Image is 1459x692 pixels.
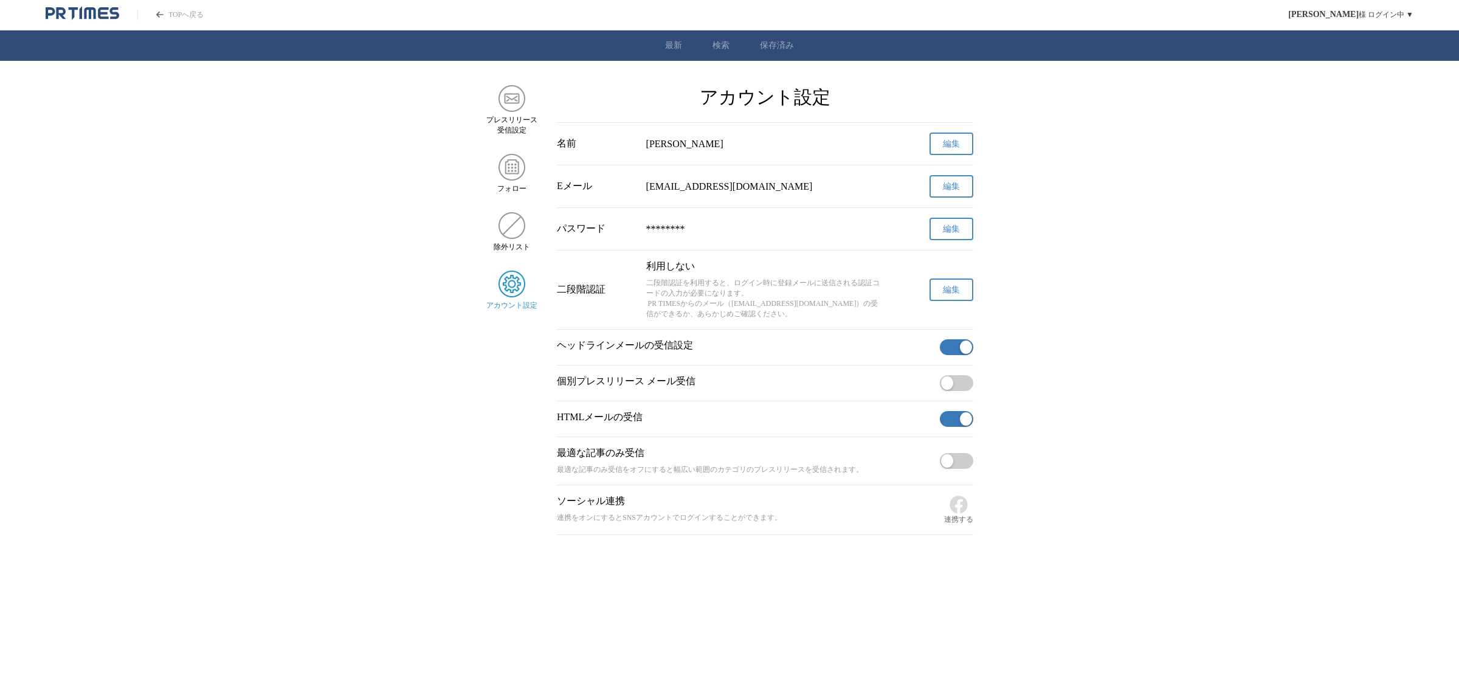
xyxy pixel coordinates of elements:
[943,181,960,192] span: 編集
[486,115,537,136] span: プレスリリース 受信設定
[646,181,885,192] div: [EMAIL_ADDRESS][DOMAIN_NAME]
[498,154,525,181] img: フォロー
[498,271,525,297] img: アカウント設定
[646,278,885,319] p: 二段階認証を利用すると、ログイン時に登録メールに送信される認証コードの入力が必要になります。 PR TIMESからのメール（[EMAIL_ADDRESS][DOMAIN_NAME]）の受信ができ...
[557,223,636,235] div: パスワード
[760,40,794,51] a: 保存済み
[557,375,935,388] p: 個別プレスリリース メール受信
[557,85,973,110] h2: アカウント設定
[646,260,885,273] p: 利用しない
[557,495,939,508] p: ソーシャル連携
[486,154,537,194] a: フォローフォロー
[1288,10,1359,19] span: [PERSON_NAME]
[943,285,960,296] span: 編集
[137,10,204,20] a: PR TIMESのトップページはこちら
[46,6,119,23] a: PR TIMESのトップページはこちら
[486,85,537,535] nav: サイドメニュー
[930,175,973,198] button: 編集
[498,85,525,112] img: プレスリリース 受信設定
[486,300,537,311] span: アカウント設定
[557,339,935,352] p: ヘッドラインメールの受信設定
[486,85,537,136] a: プレスリリース 受信設定プレスリリース 受信設定
[944,495,973,525] button: 連携する
[494,242,530,252] span: 除外リスト
[497,184,526,194] span: フォロー
[943,224,960,235] span: 編集
[498,212,525,239] img: 除外リスト
[943,139,960,150] span: 編集
[557,465,935,475] p: 最適な記事のみ受信をオフにすると幅広い範囲のカテゴリのプレスリリースを受信されます。
[557,283,636,296] div: 二段階認証
[646,139,885,150] div: [PERSON_NAME]
[486,212,537,252] a: 除外リスト除外リスト
[557,137,636,150] div: 名前
[486,271,537,311] a: アカウント設定アカウント設定
[930,218,973,240] button: 編集
[944,514,973,525] span: 連携する
[949,495,968,514] img: Facebook
[557,447,935,460] p: 最適な記事のみ受信
[712,40,729,51] a: 検索
[557,411,935,424] p: HTMLメールの受信
[557,513,939,523] p: 連携をオンにするとSNSアカウントでログインすることができます。
[665,40,682,51] a: 最新
[930,133,973,155] button: 編集
[930,279,973,301] button: 編集
[557,180,636,193] div: Eメール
